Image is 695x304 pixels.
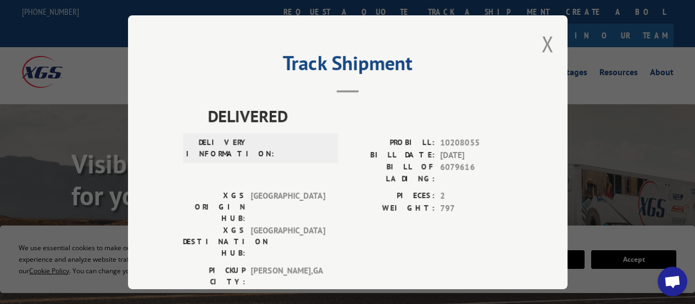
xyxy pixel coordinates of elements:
div: Open chat [658,267,687,296]
span: 6079616 [440,161,513,184]
label: BILL DATE: [348,149,435,161]
label: PICKUP CITY: [183,264,245,288]
button: Close modal [542,29,554,58]
label: PIECES: [348,190,435,202]
span: 797 [440,202,513,215]
span: 2 [440,190,513,202]
span: [DATE] [440,149,513,161]
label: WEIGHT: [348,202,435,215]
h2: Track Shipment [183,55,513,76]
span: [GEOGRAPHIC_DATA] [251,190,325,224]
span: [PERSON_NAME] , GA [251,264,325,288]
span: [GEOGRAPHIC_DATA] [251,224,325,259]
span: DELIVERED [208,104,513,128]
label: BILL OF LADING: [348,161,435,184]
span: 10208055 [440,137,513,149]
label: DELIVERY INFORMATION: [186,137,248,160]
label: XGS DESTINATION HUB: [183,224,245,259]
label: XGS ORIGIN HUB: [183,190,245,224]
label: PROBILL: [348,137,435,149]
